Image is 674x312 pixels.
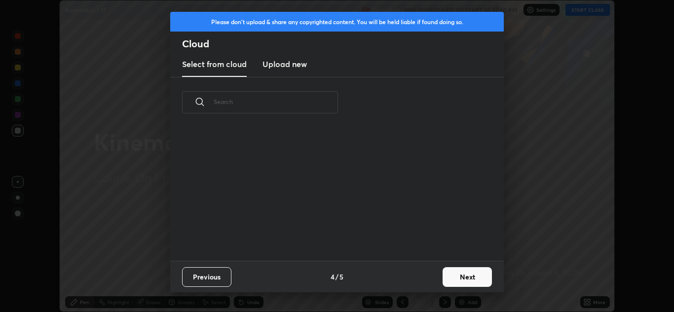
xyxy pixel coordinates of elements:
[182,267,231,287] button: Previous
[182,37,504,50] h2: Cloud
[262,58,307,70] h3: Upload new
[339,272,343,282] h4: 5
[443,267,492,287] button: Next
[182,58,247,70] h3: Select from cloud
[331,272,335,282] h4: 4
[170,12,504,32] div: Please don't upload & share any copyrighted content. You will be held liable if found doing so.
[336,272,338,282] h4: /
[214,81,338,123] input: Search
